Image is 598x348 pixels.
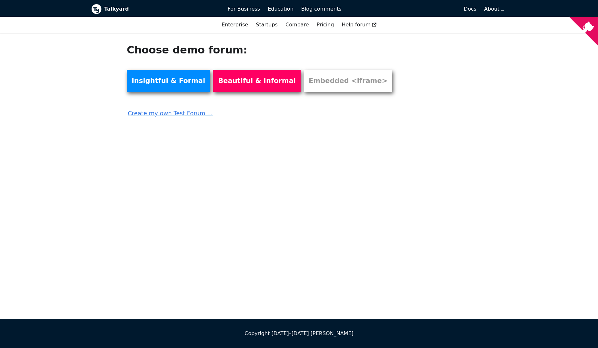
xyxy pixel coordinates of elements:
a: Talkyard logoTalkyard [91,4,219,14]
a: Education [264,4,297,14]
span: Help forum [342,22,376,28]
a: Blog comments [297,4,345,14]
div: Copyright [DATE]–[DATE] [PERSON_NAME] [91,329,507,338]
span: Blog comments [301,6,342,12]
a: For Business [224,4,264,14]
span: Docs [464,6,476,12]
a: Startups [252,19,282,30]
span: For Business [228,6,260,12]
h1: Choose demo forum: [127,43,400,56]
a: Pricing [313,19,338,30]
a: Embedded <iframe> [304,70,392,92]
a: Compare [285,22,309,28]
a: Enterprise [218,19,252,30]
b: Talkyard [104,5,219,13]
a: About [484,6,503,12]
img: Talkyard logo [91,4,102,14]
a: Beautiful & Informal [213,70,301,92]
span: Education [268,6,294,12]
a: Create my own Test Forum ... [127,104,400,118]
a: Docs [345,4,481,14]
a: Insightful & Formal [127,70,210,92]
a: Help forum [338,19,380,30]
